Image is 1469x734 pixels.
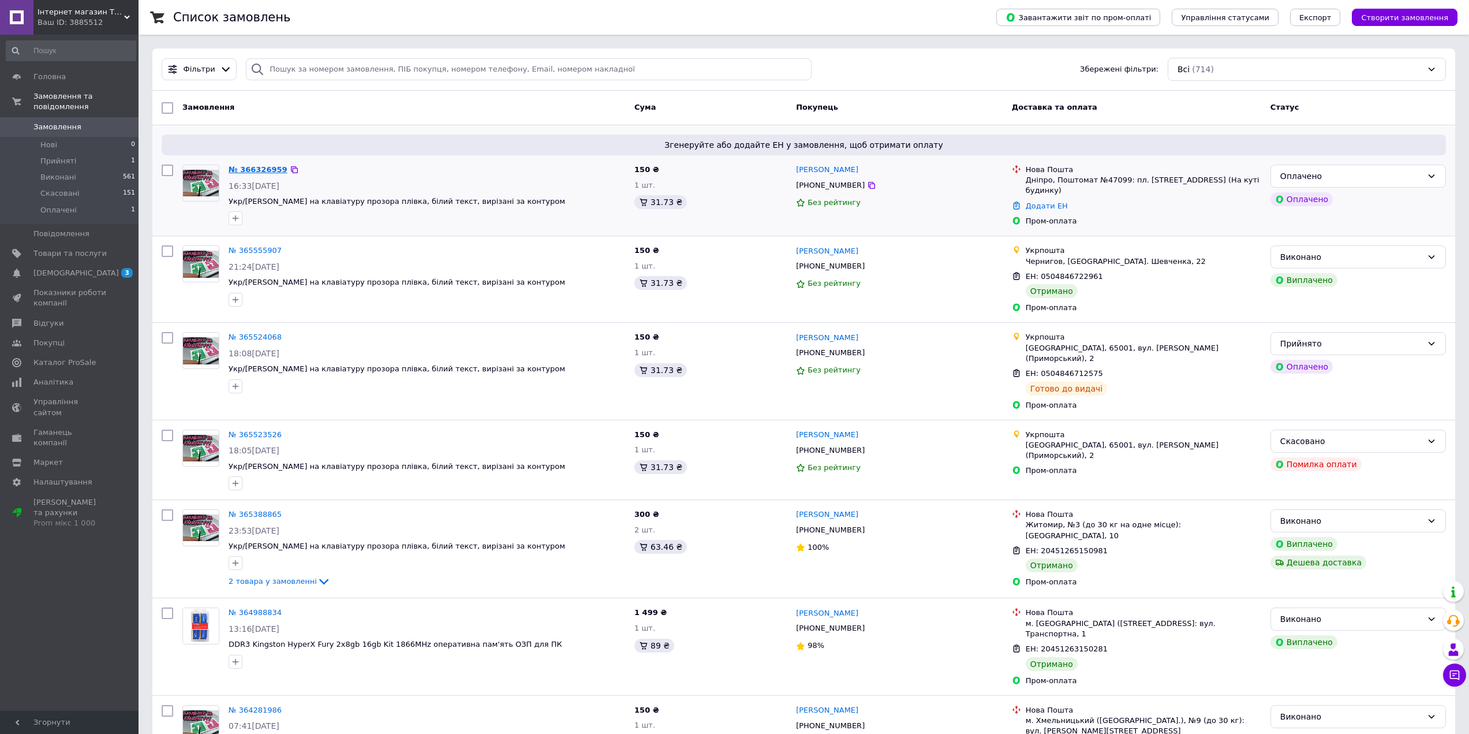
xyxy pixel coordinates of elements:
[1352,9,1457,26] button: Створити замовлення
[634,165,659,174] span: 150 ₴
[1026,245,1261,256] div: Укрпошта
[183,170,219,197] img: Фото товару
[796,608,858,619] a: [PERSON_NAME]
[33,72,66,82] span: Головна
[1280,170,1422,182] div: Оплачено
[1172,9,1279,26] button: Управління статусами
[131,205,135,215] span: 1
[183,435,219,462] img: Фото товару
[33,457,63,468] span: Маркет
[794,259,867,274] div: [PHONE_NUMBER]
[1192,65,1214,74] span: (714)
[33,477,92,487] span: Налаштування
[634,460,687,474] div: 31.73 ₴
[634,181,655,189] span: 1 шт.
[229,197,565,206] a: Укр/[PERSON_NAME] на клавіатуру прозора плівка, білий текст, вирізані за контуром
[794,523,867,538] div: [PHONE_NUMBER]
[1026,382,1108,396] div: Готово до видачі
[1026,332,1261,342] div: Укрпошта
[794,621,867,636] div: [PHONE_NUMBER]
[182,430,219,467] a: Фото товару
[1012,103,1097,111] span: Доставка та оплата
[1026,644,1108,653] span: ЕН: 20451263150281
[229,462,565,471] a: Укр/[PERSON_NAME] на клавіатуру прозора плівка, білий текст, вирізані за контуром
[123,188,135,199] span: 151
[1270,556,1366,569] div: Дешева доставка
[33,288,107,308] span: Показники роботи компанії
[1280,515,1422,527] div: Виконано
[794,178,867,193] div: [PHONE_NUMBER]
[1026,465,1261,476] div: Пром-оплата
[634,246,659,255] span: 150 ₴
[121,268,133,278] span: 3
[182,165,219,202] a: Фото товару
[1026,216,1261,226] div: Пром-оплата
[796,165,858,176] a: [PERSON_NAME]
[1026,303,1261,313] div: Пром-оплата
[229,446,279,455] span: 18:05[DATE]
[796,333,858,344] a: [PERSON_NAME]
[634,262,655,270] span: 1 шт.
[131,140,135,150] span: 0
[40,188,80,199] span: Скасовані
[1340,13,1457,21] a: Створити замовлення
[33,397,107,418] span: Управління сайтом
[33,248,107,259] span: Товари та послуги
[794,718,867,733] div: [PHONE_NUMBER]
[1280,337,1422,350] div: Прийнято
[1270,103,1299,111] span: Статус
[794,345,867,360] div: [PHONE_NUMBER]
[1270,537,1337,551] div: Виплачено
[1280,710,1422,723] div: Виконано
[229,640,562,649] span: DDR3 Kingston HyperX Fury 2x8gb 16gb Kit 1866MHz оперативна пам'ять ОЗП для ПК
[634,333,659,341] span: 150 ₴
[182,103,234,111] span: Замовлення
[184,64,215,75] span: Фільтри
[634,624,655,632] span: 1 шт.
[229,181,279,191] span: 16:33[DATE]
[796,430,858,441] a: [PERSON_NAME]
[229,246,282,255] a: № 365555907
[634,195,687,209] div: 31.73 ₴
[808,366,861,374] span: Без рейтингу
[634,526,655,534] span: 2 шт.
[634,639,674,653] div: 89 ₴
[123,172,135,182] span: 561
[40,172,76,182] span: Виконані
[229,278,565,286] a: Укр/[PERSON_NAME] на клавіатуру прозора плівка, білий текст, вирізані за контуром
[1026,202,1068,210] a: Додати ЕН
[1026,256,1261,267] div: Чернигов, [GEOGRAPHIC_DATA]. Шевченка, 22
[1026,619,1261,639] div: м. [GEOGRAPHIC_DATA] ([STREET_ADDRESS]: вул. Транспортна, 1
[794,443,867,458] div: [PHONE_NUMBER]
[1026,165,1261,175] div: Нова Пошта
[182,245,219,282] a: Фото товару
[1026,343,1261,364] div: [GEOGRAPHIC_DATA], 65001, вул. [PERSON_NAME] (Приморський), 2
[1270,635,1337,649] div: Виплачено
[229,349,279,358] span: 18:08[DATE]
[229,542,565,550] a: Укр/[PERSON_NAME] на клавіатуру прозора плівка, білий текст, вирізані за контуром
[808,279,861,288] span: Без рейтингу
[229,577,331,586] a: 2 товара у замовленні
[1026,509,1261,520] div: Нова Пошта
[1361,13,1448,22] span: Створити замовлення
[166,139,1441,151] span: Згенеруйте або додайте ЕН у замовлення, щоб отримати оплату
[229,333,282,341] a: № 365524068
[40,156,76,166] span: Прийняті
[229,624,279,634] span: 13:16[DATE]
[33,427,107,448] span: Гаманець компанії
[1026,705,1261,716] div: Нова Пошта
[634,706,659,714] span: 150 ₴
[1026,546,1108,555] span: ЕН: 20451265150981
[1026,520,1261,541] div: Житомир, №3 (до 30 кг на одне місце): [GEOGRAPHIC_DATA], 10
[1026,577,1261,587] div: Пром-оплата
[1270,360,1333,374] div: Оплачено
[796,509,858,520] a: [PERSON_NAME]
[1026,400,1261,411] div: Пром-оплата
[6,40,136,61] input: Пошук
[33,518,107,528] div: Prom мікс 1 000
[38,17,139,28] div: Ваш ID: 3885512
[229,364,565,373] span: Укр/[PERSON_NAME] на клавіатуру прозора плівка, білий текст, вирізані за контуром
[173,10,290,24] h1: Список замовлень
